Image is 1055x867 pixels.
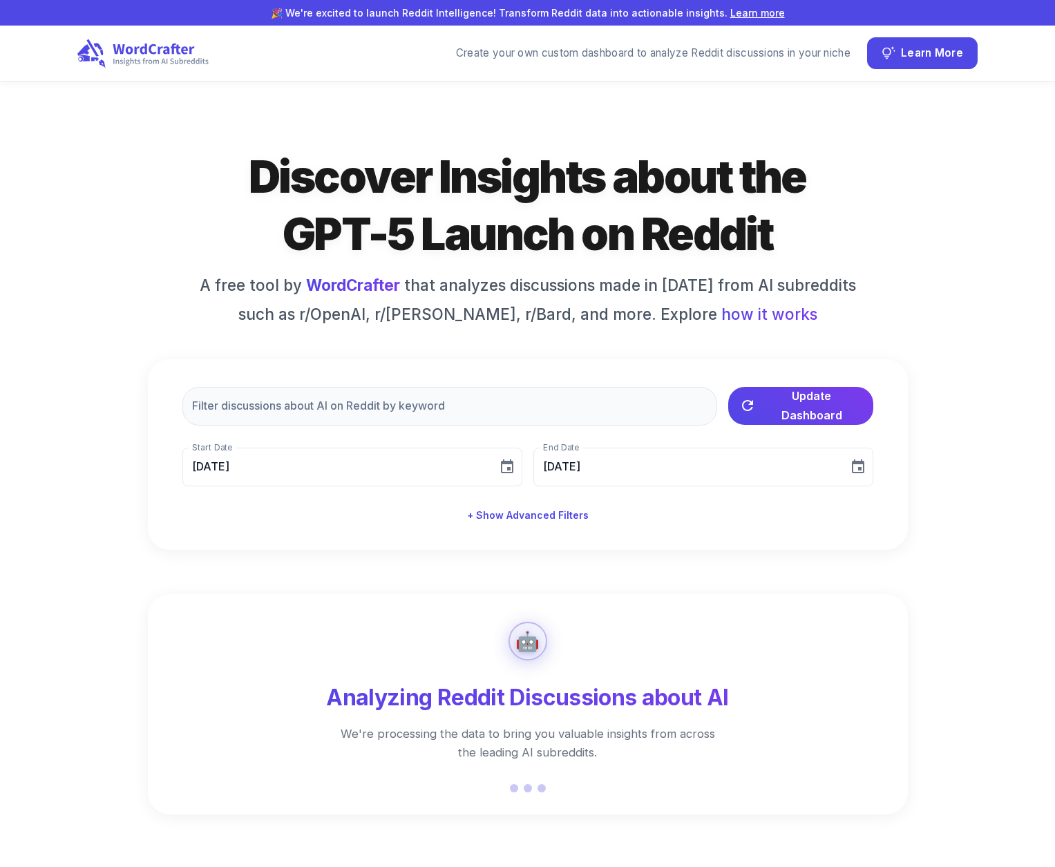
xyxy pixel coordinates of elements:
[533,448,839,486] input: MM/DD/YYYY
[22,6,1033,20] p: 🎉 We're excited to launch Reddit Intelligence! Transform Reddit data into actionable insights.
[182,274,873,325] h6: A free tool by that analyzes discussions made in [DATE] from AI subreddits such as r/OpenAI, r/[P...
[721,303,817,326] span: how it works
[844,453,872,481] button: Choose date, selected date is Oct 9, 2025
[182,448,488,486] input: MM/DD/YYYY
[728,387,873,425] button: Update Dashboard
[456,46,850,61] div: Create your own custom dashboard to analyze Reddit discussions in your niche
[867,37,978,69] button: Learn More
[493,453,521,481] button: Choose date, selected date is Sep 9, 2025
[543,441,579,453] label: End Date
[192,441,232,453] label: Start Date
[761,386,862,425] span: Update Dashboard
[515,627,540,656] div: 🤖
[170,683,886,714] h4: Analyzing Reddit Discussions about AI
[217,148,839,263] h1: Discover Insights about the GPT-5 Launch on Reddit
[462,503,594,528] button: + Show Advanced Filters
[901,44,963,63] span: Learn More
[306,276,400,294] a: WordCrafter
[182,387,717,426] input: Filter discussions about AI on Reddit by keyword
[321,725,735,762] p: We're processing the data to bring you valuable insights from across the leading AI subreddits.
[730,7,785,19] a: Learn more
